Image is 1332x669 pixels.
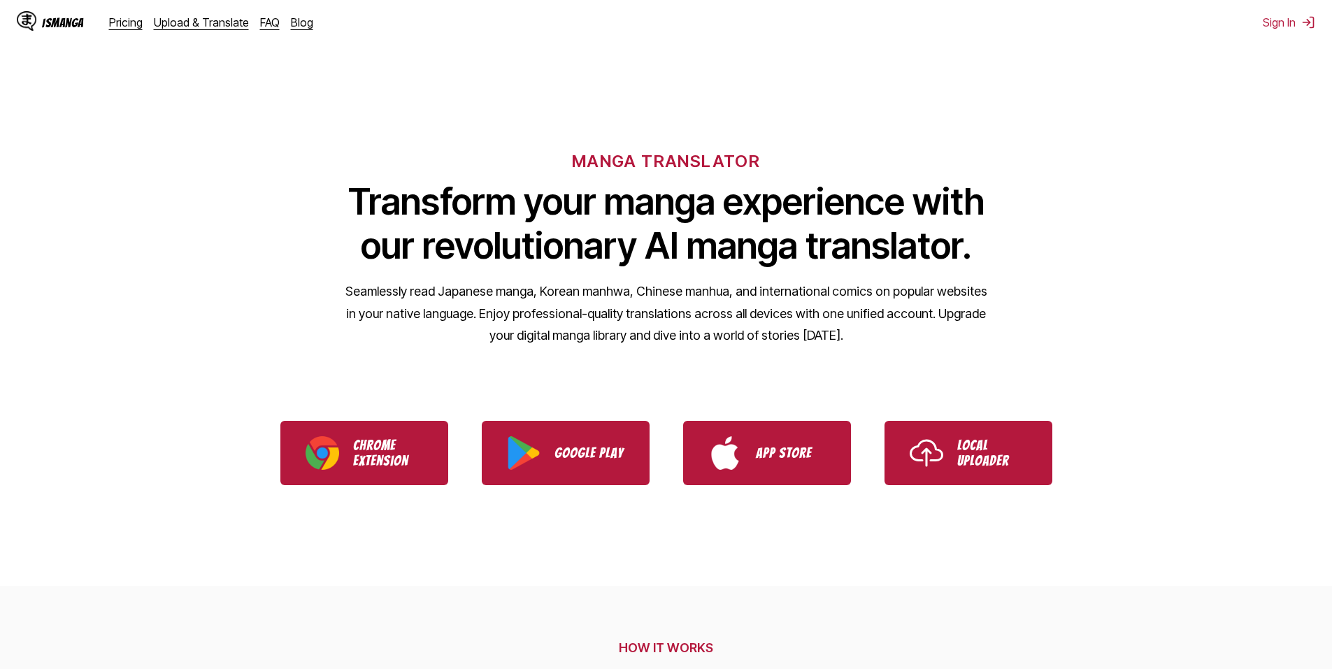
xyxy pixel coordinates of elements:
img: Google Play logo [507,436,540,470]
h1: Transform your manga experience with our revolutionary AI manga translator. [345,180,988,268]
a: Pricing [109,15,143,29]
img: App Store logo [708,436,742,470]
img: IsManga Logo [17,11,36,31]
h6: MANGA TRANSLATOR [572,151,760,171]
a: Upload & Translate [154,15,249,29]
div: IsManga [42,16,84,29]
p: Google Play [554,445,624,461]
a: IsManga LogoIsManga [17,11,109,34]
p: Local Uploader [957,438,1027,468]
button: Sign In [1263,15,1315,29]
p: App Store [756,445,826,461]
p: Seamlessly read Japanese manga, Korean manhwa, Chinese manhua, and international comics on popula... [345,280,988,347]
a: Download IsManga Chrome Extension [280,421,448,485]
a: Blog [291,15,313,29]
img: Upload icon [910,436,943,470]
a: Use IsManga Local Uploader [885,421,1052,485]
h2: HOW IT WORKS [246,640,1087,655]
a: FAQ [260,15,280,29]
a: Download IsManga from App Store [683,421,851,485]
img: Sign out [1301,15,1315,29]
p: Chrome Extension [353,438,423,468]
a: Download IsManga from Google Play [482,421,650,485]
img: Chrome logo [306,436,339,470]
